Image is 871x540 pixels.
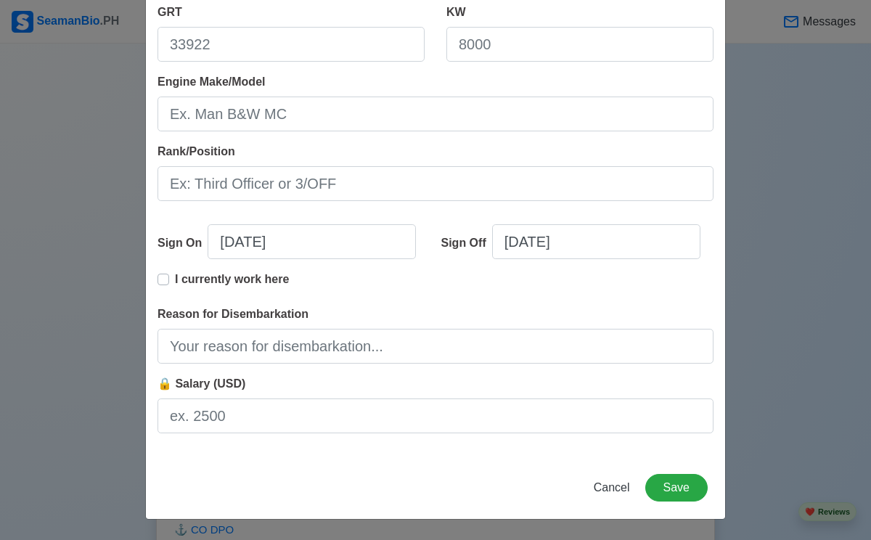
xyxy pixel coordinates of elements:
[446,6,466,18] span: KW
[158,166,713,201] input: Ex: Third Officer or 3/OFF
[158,234,208,252] div: Sign On
[645,474,708,502] button: Save
[584,474,639,502] button: Cancel
[158,6,182,18] span: GRT
[175,271,289,288] p: I currently work here
[158,27,425,62] input: 33922
[441,234,492,252] div: Sign Off
[594,481,630,494] span: Cancel
[158,377,245,390] span: 🔒 Salary (USD)
[158,145,235,157] span: Rank/Position
[158,75,265,88] span: Engine Make/Model
[158,329,713,364] input: Your reason for disembarkation...
[446,27,713,62] input: 8000
[158,97,713,131] input: Ex. Man B&W MC
[158,308,308,320] span: Reason for Disembarkation
[158,398,713,433] input: ex. 2500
